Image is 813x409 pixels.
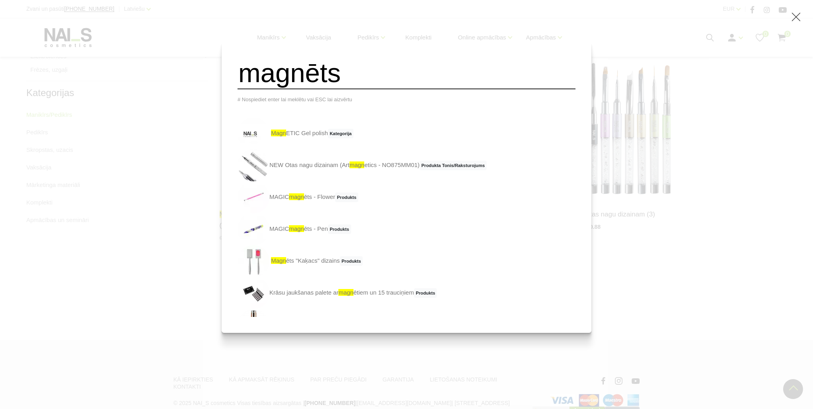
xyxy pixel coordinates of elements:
[289,193,304,200] span: magn
[238,309,380,341] a: magnetic UV/LED Gellaka, 12mlProdukts
[340,256,363,266] span: Produkts
[238,277,437,309] a: Krāsu jaukšanas palete armagnētiem un 15 trauciņiemProdukts
[238,149,487,181] a: NEW Otas nagu dizainam (Artmagnetics - NO875MM01)Produkta Tonis/Raksturojums
[271,130,286,136] span: magn
[238,213,351,245] a: MAGICmagnēts - PenProdukts
[328,224,351,234] span: Produkts
[289,225,304,232] span: magn
[238,181,358,213] a: MAGICmagnēts - FlowerProdukts
[328,129,353,138] span: Kategorija
[338,289,353,296] span: magn
[271,257,286,264] span: magn
[420,161,487,170] span: Produkta Tonis/Raksturojums
[238,149,269,181] img: Dažāda veida dizaina otas: - Art Magnetics tools - Spatula Tool - Fork Brush #6 - Art U Slant - O...
[414,288,437,298] span: Produkts
[238,118,353,149] a: magnETIC Gel polishKategorija
[335,193,358,202] span: Produkts
[350,161,365,168] span: magn
[238,96,352,102] span: # Nospiediet enter lai meklētu vai ESC lai aizvērtu
[238,57,575,89] input: Meklēt produktus ...
[238,245,363,277] a: magnēts "Kaķacs" dizainsProdukts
